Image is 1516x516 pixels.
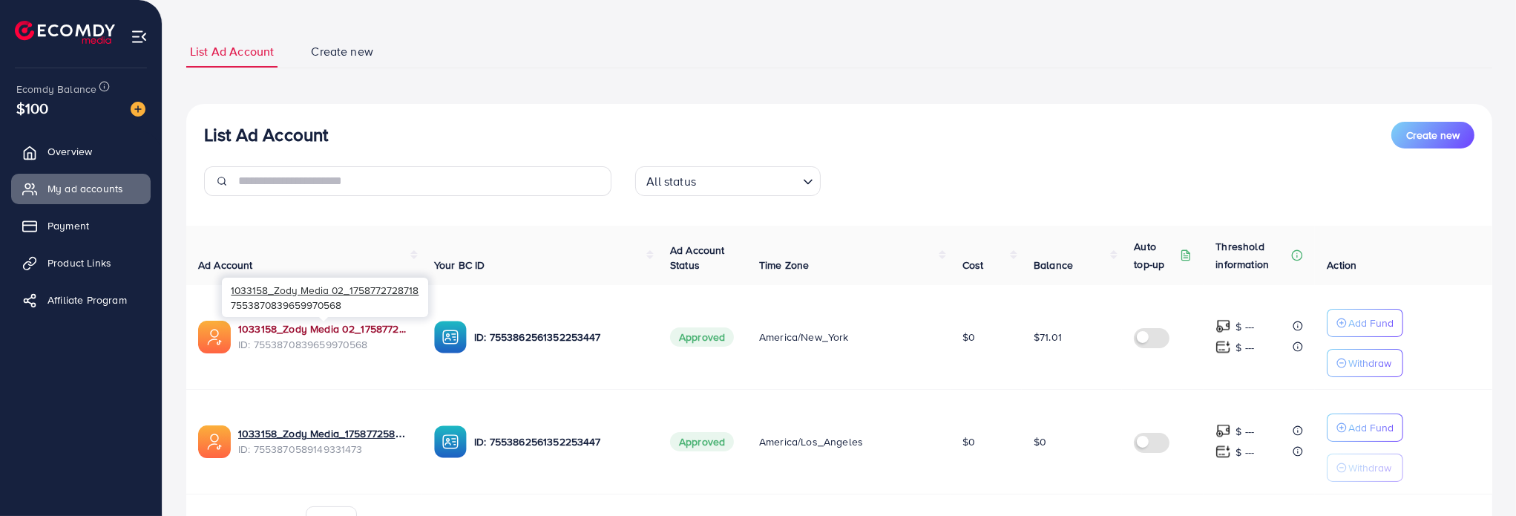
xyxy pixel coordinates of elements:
span: Action [1327,258,1356,272]
p: $ --- [1236,318,1254,336]
span: Payment [47,218,89,233]
span: Create new [1406,128,1460,143]
span: Overview [47,144,92,159]
span: $0 [962,434,975,449]
img: ic-ba-acc.ded83a64.svg [434,321,467,353]
iframe: Chat [1453,449,1505,505]
a: Payment [11,211,151,241]
img: top-up amount [1215,444,1231,460]
span: $0 [962,330,975,344]
span: Time Zone [759,258,809,272]
p: $ --- [1236,443,1254,461]
img: ic-ads-acc.e4c84228.svg [198,321,231,353]
img: logo [15,21,115,44]
p: Withdraw [1348,354,1391,372]
button: Withdraw [1327,349,1403,377]
a: 1033158_Zody Media_1758772588124 [238,426,410,441]
img: ic-ads-acc.e4c84228.svg [198,425,231,458]
span: ID: 7553870839659970568 [238,337,410,352]
button: Withdraw [1327,454,1403,482]
button: Add Fund [1327,309,1403,337]
span: Approved [670,432,734,451]
p: $ --- [1236,422,1254,440]
span: America/Los_Angeles [759,434,863,449]
span: Ad Account Status [670,243,725,272]
span: $71.01 [1034,330,1062,344]
div: <span class='underline'>1033158_Zody Media_1758772588124</span></br>7553870589149331473 [238,426,410,457]
p: Add Fund [1348,419,1394,437]
span: List Ad Account [190,43,274,60]
div: Search for option [635,166,821,196]
span: Ad Account [198,258,253,272]
p: Threshold information [1215,238,1288,273]
span: $100 [16,97,49,119]
span: $0 [1034,434,1046,449]
a: Affiliate Program [11,285,151,315]
img: top-up amount [1215,423,1231,439]
span: Product Links [47,255,111,270]
button: Create new [1391,122,1474,148]
span: America/New_York [759,330,849,344]
p: ID: 7553862561352253447 [474,433,646,451]
h3: List Ad Account [204,124,328,146]
p: Auto top-up [1134,238,1177,273]
a: Product Links [11,248,151,278]
span: Your BC ID [434,258,485,272]
p: ID: 7553862561352253447 [474,328,646,346]
span: My ad accounts [47,181,123,196]
a: 1033158_Zody Media 02_1758772728718 [238,321,410,336]
p: Withdraw [1348,459,1391,477]
span: Cost [962,258,984,272]
div: 7553870839659970568 [222,278,428,317]
p: $ --- [1236,339,1254,356]
span: Approved [670,327,734,347]
span: Affiliate Program [47,293,127,307]
span: Ecomdy Balance [16,82,96,97]
img: menu [131,28,148,45]
img: ic-ba-acc.ded83a64.svg [434,425,467,458]
img: top-up amount [1215,339,1231,355]
img: image [131,102,145,117]
a: My ad accounts [11,174,151,203]
span: Create new [311,43,373,60]
span: Balance [1034,258,1073,272]
span: All status [643,171,699,192]
p: Add Fund [1348,314,1394,332]
img: top-up amount [1215,319,1231,334]
a: Overview [11,137,151,166]
span: ID: 7553870589149331473 [238,442,410,457]
input: Search for option [700,168,797,192]
button: Add Fund [1327,414,1403,442]
span: 1033158_Zody Media 02_1758772728718 [231,283,419,297]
